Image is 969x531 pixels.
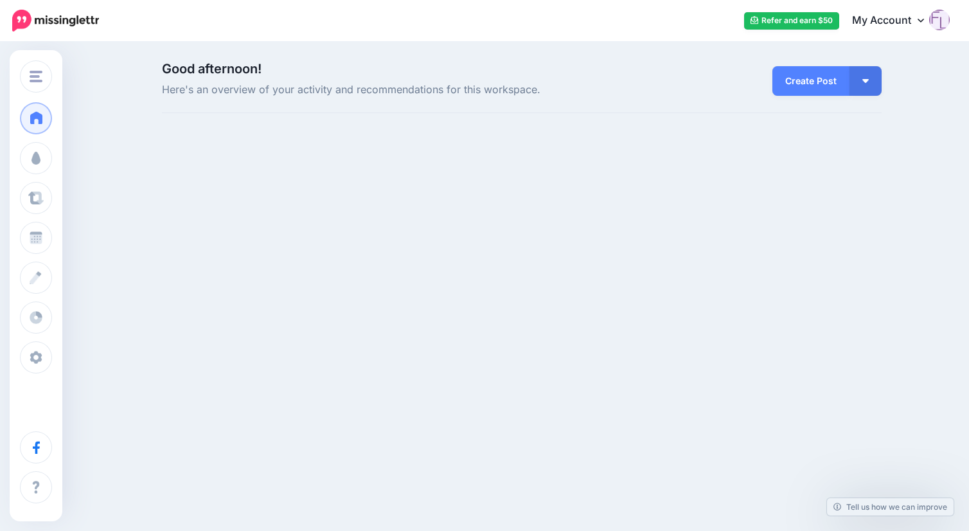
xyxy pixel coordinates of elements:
[30,71,42,82] img: menu.png
[162,82,636,98] span: Here's an overview of your activity and recommendations for this workspace.
[772,66,849,96] a: Create Post
[744,12,839,30] a: Refer and earn $50
[839,5,950,37] a: My Account
[162,61,262,76] span: Good afternoon!
[827,498,954,516] a: Tell us how we can improve
[862,79,869,83] img: arrow-down-white.png
[12,10,99,32] img: Missinglettr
